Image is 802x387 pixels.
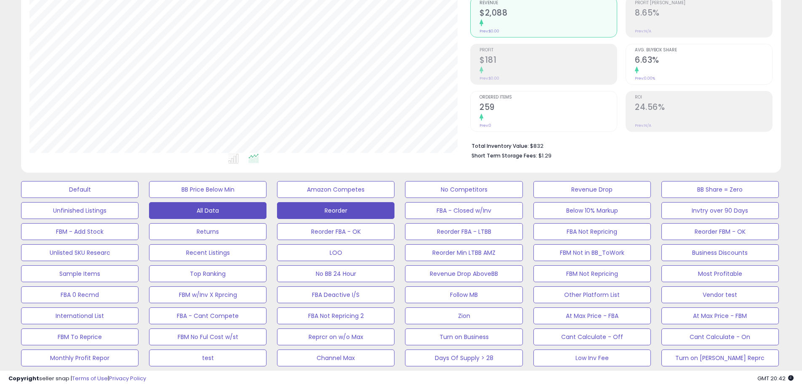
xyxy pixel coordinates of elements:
[149,223,266,240] button: Returns
[277,223,394,240] button: Reorder FBA - OK
[480,1,617,5] span: Revenue
[635,1,772,5] span: Profit [PERSON_NAME]
[21,286,139,303] button: FBA 0 Recmd
[21,181,139,198] button: Default
[405,307,522,324] button: Zion
[109,374,146,382] a: Privacy Policy
[480,95,617,100] span: Ordered Items
[635,95,772,100] span: ROI
[533,328,651,345] button: Cant Calculate - Off
[533,181,651,198] button: Revenue Drop
[533,223,651,240] button: FBA Not Repricing
[277,181,394,198] button: Amazon Competes
[21,328,139,345] button: FBM To Reprice
[661,223,779,240] button: Reorder FBM - OK
[277,350,394,366] button: Channel Max
[472,140,766,150] li: $832
[21,202,139,219] button: Unfinished Listings
[21,350,139,366] button: Monthly Profit Repor
[149,244,266,261] button: Recent Listings
[661,286,779,303] button: Vendor test
[480,123,491,128] small: Prev: 0
[405,181,522,198] button: No Competitors
[661,181,779,198] button: BB Share = Zero
[635,55,772,67] h2: 6.63%
[533,350,651,366] button: Low Inv Fee
[635,123,651,128] small: Prev: N/A
[661,350,779,366] button: Turn on [PERSON_NAME] Reprc
[277,307,394,324] button: FBA Not Repricing 2
[480,76,499,81] small: Prev: $0.00
[405,286,522,303] button: Follow MB
[405,350,522,366] button: Days Of Supply > 28
[405,223,522,240] button: Reorder FBA - LTBB
[149,328,266,345] button: FBM No Ful Cost w/st
[405,265,522,282] button: Revenue Drop AboveBB
[480,102,617,114] h2: 259
[480,55,617,67] h2: $181
[21,244,139,261] button: Unlisted SKU Researc
[635,48,772,53] span: Avg. Buybox Share
[661,202,779,219] button: Invtry over 90 Days
[277,286,394,303] button: FBA Deactive I/S
[661,328,779,345] button: Cant Calculate - On
[405,244,522,261] button: Reorder Min LTBB AMZ
[661,307,779,324] button: At Max Price - FBM
[480,48,617,53] span: Profit
[277,202,394,219] button: Reorder
[472,152,537,159] b: Short Term Storage Fees:
[277,244,394,261] button: LOO
[533,307,651,324] button: At Max Price - FBA
[538,152,552,160] span: $1.29
[472,142,529,149] b: Total Inventory Value:
[149,265,266,282] button: Top Ranking
[149,286,266,303] button: FBM w/Inv X Rprcing
[635,8,772,19] h2: 8.65%
[533,286,651,303] button: Other Platform List
[277,328,394,345] button: Reprcr on w/o Max
[21,307,139,324] button: International List
[533,202,651,219] button: Below 10% Markup
[635,102,772,114] h2: 24.56%
[405,202,522,219] button: FBA - Closed w/Inv
[757,374,794,382] span: 2025-09-9 20:42 GMT
[661,265,779,282] button: Most Profitable
[8,375,146,383] div: seller snap | |
[533,244,651,261] button: FBM Not in BB_ToWork
[635,29,651,34] small: Prev: N/A
[480,29,499,34] small: Prev: $0.00
[635,76,655,81] small: Prev: 0.00%
[149,181,266,198] button: BB Price Below Min
[21,223,139,240] button: FBM - Add Stock
[72,374,108,382] a: Terms of Use
[405,328,522,345] button: Turn on Business
[480,8,617,19] h2: $2,088
[149,350,266,366] button: test
[21,265,139,282] button: Sample Items
[149,202,266,219] button: All Data
[277,265,394,282] button: No BB 24 Hour
[661,244,779,261] button: Business Discounts
[149,307,266,324] button: FBA - Cant Compete
[8,374,39,382] strong: Copyright
[533,265,651,282] button: FBM Not Repricing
